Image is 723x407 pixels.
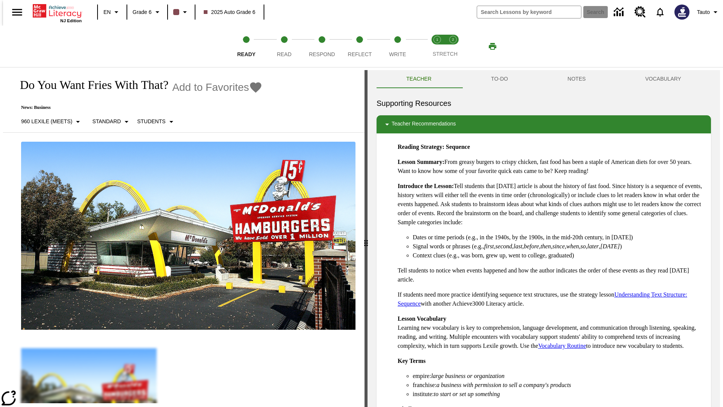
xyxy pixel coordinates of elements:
button: Select a new avatar [670,2,694,22]
div: reading [3,70,365,403]
input: search field [477,6,581,18]
div: activity [368,70,720,407]
button: Teacher [377,70,461,88]
em: to start or set up something [434,391,500,397]
a: Understanding Text Structure: Sequence [398,291,687,307]
p: Learning new vocabulary is key to comprehension, language development, and communication through ... [398,314,705,350]
em: before [524,243,539,249]
text: 1 [436,38,438,41]
button: VOCABULARY [615,70,711,88]
text: 2 [452,38,454,41]
button: Stretch Respond step 2 of 2 [442,26,464,67]
button: Profile/Settings [694,5,723,19]
span: STRETCH [433,51,458,57]
strong: Reading Strategy: [398,144,444,150]
p: Students [137,118,165,125]
li: empire: [413,372,705,381]
div: Press Enter or Spacebar and then press right and left arrow keys to move the slider [365,70,368,407]
span: NJ Edition [60,18,82,23]
button: Language: EN, Select a language [100,5,124,19]
button: Class color is dark brown. Change class color [170,5,192,19]
strong: Lesson Vocabulary [398,315,446,322]
span: Read [277,51,291,57]
p: Teacher Recommendations [392,120,456,129]
em: since [552,243,565,249]
em: [DATE] [600,243,620,249]
button: Write step 5 of 5 [376,26,419,67]
p: Standard [92,118,121,125]
button: Select Lexile, 960 Lexile (Meets) [18,115,85,129]
h1: Do You Want Fries With That? [12,78,168,92]
em: second [496,243,512,249]
button: NOTES [538,70,615,88]
span: Respond [309,51,335,57]
button: Stretch Read step 1 of 2 [426,26,448,67]
li: Dates or time periods (e.g., in the 1940s, by the 1900s, in the mid-20th century, in [DATE]) [413,233,705,242]
p: If students need more practice identifying sequence text structures, use the strategy lesson with... [398,290,705,308]
em: large business or organization [431,373,505,379]
img: One of the first McDonald's stores, with the iconic red sign and golden arches. [21,142,355,330]
p: Tell students that [DATE] article is about the history of fast food. Since history is a sequence ... [398,182,705,227]
button: Grade: Grade 6, Select a grade [130,5,165,19]
strong: Introduce the Lesson: [398,183,454,189]
button: Scaffolds, Standard [89,115,134,129]
li: Context clues (e.g., was born, grew up, went to college, graduated) [413,251,705,260]
a: Resource Center, Will open in new tab [630,2,650,22]
button: Print [480,40,505,53]
li: Signal words or phrases (e.g., , , , , , , , , , ) [413,242,705,251]
button: TO-DO [461,70,538,88]
em: later [587,243,599,249]
p: News: Business [12,105,262,110]
span: Ready [237,51,256,57]
p: 960 Lexile (Meets) [21,118,72,125]
button: Add to Favorites - Do You Want Fries With That? [172,81,262,94]
h6: Supporting Resources [377,97,711,109]
button: Ready step 1 of 5 [224,26,268,67]
a: Notifications [650,2,670,22]
em: so [581,243,586,249]
strong: Key Terms [398,358,426,364]
p: From greasy burgers to crispy chicken, fast food has been a staple of American diets for over 50 ... [398,158,705,176]
div: Instructional Panel Tabs [377,70,711,88]
span: Tauto [697,8,710,16]
button: Read step 2 of 5 [262,26,306,67]
span: Grade 6 [133,8,152,16]
div: Teacher Recommendations [377,115,711,133]
span: 2025 Auto Grade 6 [204,8,256,16]
button: Open side menu [6,1,28,23]
a: Vocabulary Routine [538,343,586,349]
span: Reflect [348,51,372,57]
a: Data Center [609,2,630,23]
img: Avatar [674,5,689,20]
span: EN [104,8,111,16]
strong: Sequence [446,144,470,150]
em: a business with permission to sell a company's products [436,382,571,388]
strong: Lesson Summary: [398,159,444,165]
em: when [566,243,579,249]
span: Add to Favorites [172,81,249,93]
button: Select Student [134,115,178,129]
li: franchise: [413,381,705,390]
button: Reflect step 4 of 5 [338,26,381,67]
li: institute: [413,390,705,399]
em: last [514,243,522,249]
span: Write [389,51,406,57]
em: then [540,243,551,249]
button: Respond step 3 of 5 [300,26,344,67]
em: first [484,243,494,249]
div: Home [33,3,82,23]
p: Tell students to notice when events happened and how the author indicates the order of these even... [398,266,705,284]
